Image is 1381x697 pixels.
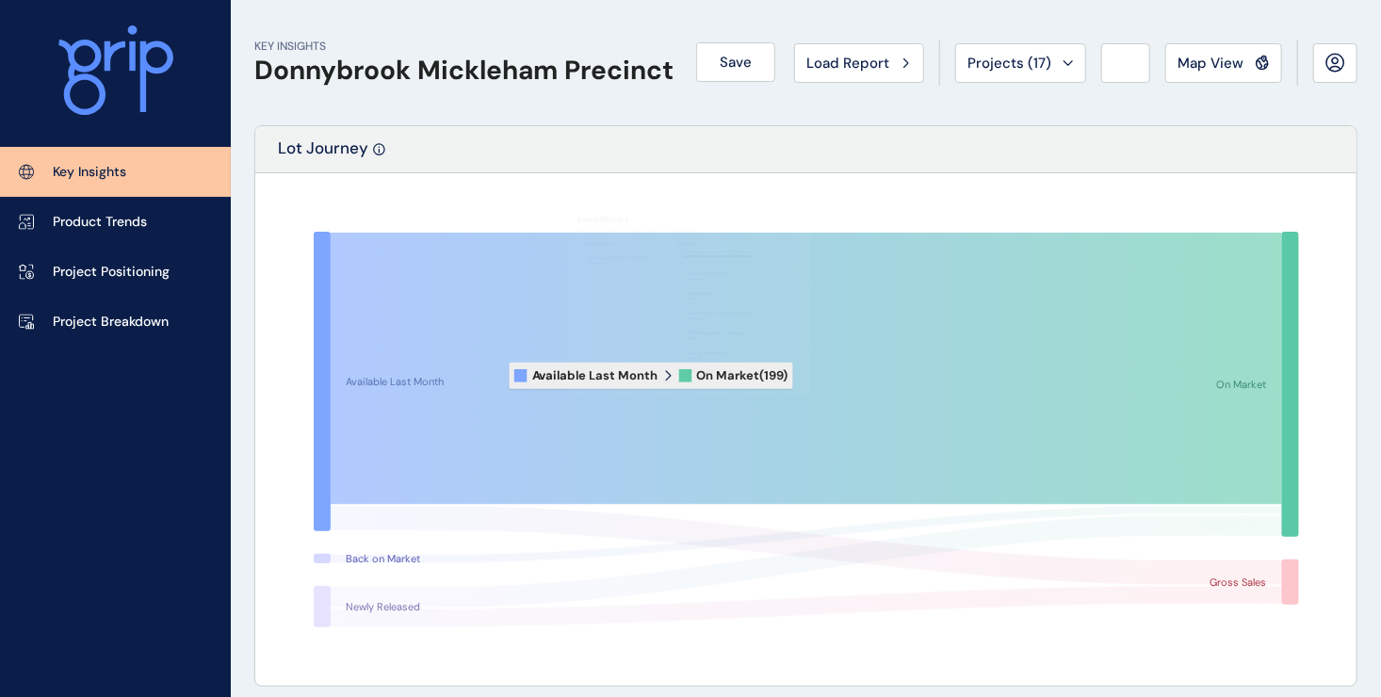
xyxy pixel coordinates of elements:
[278,138,368,172] p: Lot Journey
[1178,54,1243,73] span: Map View
[254,39,674,55] p: KEY INSIGHTS
[794,43,924,83] button: Load Report
[53,313,169,332] p: Project Breakdown
[955,43,1086,83] button: Projects (17)
[53,213,147,232] p: Product Trends
[53,263,170,282] p: Project Positioning
[720,53,752,72] span: Save
[53,163,126,182] p: Key Insights
[1165,43,1282,83] button: Map View
[696,42,775,82] button: Save
[806,54,889,73] span: Load Report
[254,55,674,87] h1: Donnybrook Mickleham Precinct
[967,54,1051,73] span: Projects ( 17 )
